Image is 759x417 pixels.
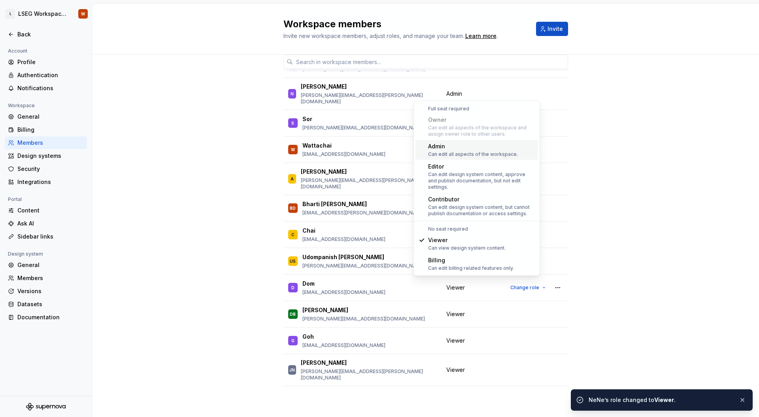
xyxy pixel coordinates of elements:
[428,142,518,150] div: Admin
[291,284,295,292] div: D
[302,210,425,216] p: [EMAIL_ADDRESS][PERSON_NAME][DOMAIN_NAME]
[301,168,347,176] p: [PERSON_NAME]
[290,310,296,318] div: DB
[428,256,514,264] div: Billing
[17,261,84,269] div: General
[428,171,535,190] div: Can edit design system content, approve and publish documentation, but not edit settings.
[446,90,462,98] span: Admin
[301,177,437,190] p: [PERSON_NAME][EMAIL_ADDRESS][PERSON_NAME][DOMAIN_NAME]
[5,176,87,188] a: Integrations
[290,257,296,265] div: US
[5,28,87,41] a: Back
[291,231,295,239] div: C
[414,101,540,275] div: Suggestions
[17,165,84,173] div: Security
[6,9,15,19] div: L
[302,280,315,288] p: Dom
[302,333,314,341] p: Goh
[5,285,87,298] a: Versions
[302,125,425,131] p: [PERSON_NAME][EMAIL_ADDRESS][DOMAIN_NAME]
[428,151,518,157] div: Can edit all aspects of the workspace.
[465,32,497,40] a: Learn more
[302,253,384,261] p: Udompanish [PERSON_NAME]
[415,226,538,232] div: No seat required
[5,311,87,324] a: Documentation
[302,115,312,123] p: Sor
[5,217,87,230] a: Ask AI
[428,116,535,124] div: Owner
[548,25,563,33] span: Invite
[17,139,84,147] div: Members
[17,274,84,282] div: Members
[589,396,733,404] div: NeNe’s role changed to .
[290,204,296,212] div: BD
[415,106,538,112] div: Full seat required
[302,289,385,296] p: [EMAIL_ADDRESS][DOMAIN_NAME]
[301,83,347,91] p: [PERSON_NAME]
[5,46,30,56] div: Account
[428,265,514,271] div: Can edit billing related features only.
[5,69,87,82] a: Authentication
[283,18,527,30] h2: Workspace members
[302,342,385,349] p: [EMAIL_ADDRESS][DOMAIN_NAME]
[5,298,87,311] a: Datasets
[302,200,367,208] p: Bharti [PERSON_NAME]
[17,58,84,66] div: Profile
[301,368,437,381] p: [PERSON_NAME][EMAIL_ADDRESS][PERSON_NAME][DOMAIN_NAME]
[5,249,46,259] div: Design system
[17,71,84,79] div: Authentication
[17,287,84,295] div: Versions
[81,11,85,17] div: W
[446,310,465,318] span: Viewer
[302,236,385,243] p: [EMAIL_ADDRESS][DOMAIN_NAME]
[5,195,25,204] div: Portal
[428,125,535,137] div: Can edit all aspects of the workspace and assign owner role to other users.
[17,30,84,38] div: Back
[5,123,87,136] a: Billing
[5,82,87,95] a: Notifications
[464,33,498,39] span: .
[291,119,294,127] div: S
[5,272,87,284] a: Members
[446,284,465,292] span: Viewer
[293,55,568,69] input: Search in workspace members...
[17,113,84,121] div: General
[26,403,66,411] svg: Supernova Logo
[5,136,87,149] a: Members
[5,150,87,162] a: Design systems
[302,263,425,269] p: [PERSON_NAME][EMAIL_ADDRESS][DOMAIN_NAME]
[446,366,465,374] span: Viewer
[301,92,437,105] p: [PERSON_NAME][EMAIL_ADDRESS][PERSON_NAME][DOMAIN_NAME]
[302,227,315,235] p: Chai
[291,337,295,345] div: G
[302,306,348,314] p: [PERSON_NAME]
[428,236,506,244] div: Viewer
[302,142,332,150] p: Wattachai
[17,220,84,227] div: Ask AI
[291,175,294,183] div: A
[17,152,84,160] div: Design systems
[283,32,464,39] span: Invite new workspace members, adjust roles, and manage your team.
[428,204,535,217] div: Can edit design system content, but cannot publish documentation or access settings.
[428,195,535,203] div: Contributor
[17,233,84,241] div: Sidebar links
[428,245,506,251] div: Can view design system content.
[302,151,385,157] p: [EMAIL_ADDRESS][DOMAIN_NAME]
[301,359,347,367] p: [PERSON_NAME]
[291,146,295,154] div: W
[5,56,87,68] a: Profile
[17,313,84,321] div: Documentation
[5,101,38,110] div: Workspace
[289,366,295,374] div: JN
[5,110,87,123] a: General
[17,178,84,186] div: Integrations
[510,284,539,291] span: Change role
[2,5,90,23] button: LLSEG Workspace Design SystemW
[536,22,568,36] button: Invite
[291,90,294,98] div: N
[446,337,465,345] span: Viewer
[5,230,87,243] a: Sidebar links
[5,259,87,271] a: General
[17,84,84,92] div: Notifications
